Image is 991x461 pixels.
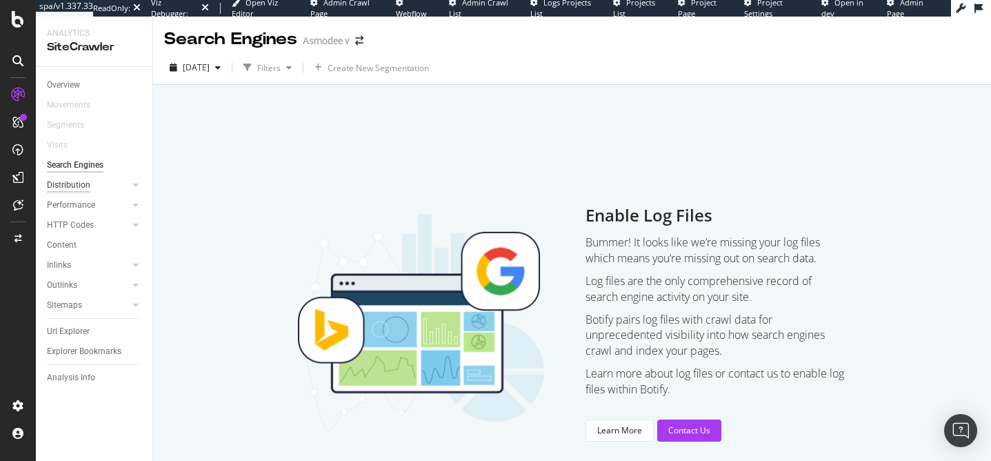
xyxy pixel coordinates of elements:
div: Sitemaps [47,298,82,313]
div: Filters [257,62,281,74]
a: Inlinks [47,258,129,273]
div: Analytics [47,28,141,39]
a: Distribution [47,178,129,193]
div: Distribution [47,178,90,193]
div: Overview [47,78,80,92]
p: Bummer! It looks like we’re missing your log files which means you’re missing out on search data. [585,235,846,266]
a: Search Engines [47,158,117,173]
div: Learn More [597,424,642,436]
a: Url Explorer [47,324,143,339]
div: Inlinks [47,258,71,273]
span: Webflow [396,8,427,19]
span: Create New Segmentation [328,62,429,74]
p: Botify pairs log files with crawl data for unprecedented visibility into how search engines crawl... [585,312,846,360]
div: Open Intercom Messenger [944,414,977,447]
div: arrow-right-arrow-left [355,36,363,46]
p: Log files are the only comprehensive record of search engine activity on your site. [585,273,846,305]
div: Search Engines [164,28,297,51]
a: HTTP Codes [47,218,129,233]
div: Url Explorer [47,324,90,339]
a: Segments [47,118,98,133]
button: [DATE] [164,57,226,79]
div: Segments [47,118,84,133]
div: Analysis Info [47,371,95,385]
div: Performance [47,198,95,213]
a: Movements [47,98,104,112]
a: Sitemaps [47,298,129,313]
div: Contact Us [668,424,710,436]
a: Content [47,238,143,253]
button: Filters [238,57,297,79]
div: Visits [47,138,68,153]
button: Contact Us [657,420,721,442]
button: Create New Segmentation [309,57,434,79]
div: SiteCrawler [47,39,141,55]
a: Outlinks [47,278,129,293]
div: Content [47,238,77,253]
button: Learn More [585,420,654,442]
div: Search Engines [47,158,103,173]
span: Enable Log Files [585,204,846,227]
div: Movements [47,98,90,112]
a: Performance [47,198,129,213]
img: segmentation [298,214,544,431]
div: Outlinks [47,278,77,293]
p: Learn more about log files or contact us to enable log files within Botify. [585,366,846,398]
a: Visits [47,138,81,153]
a: Analysis Info [47,371,143,385]
span: 2025 Sep. 18th [183,61,210,73]
a: Explorer Bookmarks [47,344,143,359]
div: HTTP Codes [47,218,94,233]
div: ReadOnly: [93,3,130,14]
div: Asmodee v [303,34,350,48]
div: Explorer Bookmarks [47,344,121,359]
a: Overview [47,78,143,92]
